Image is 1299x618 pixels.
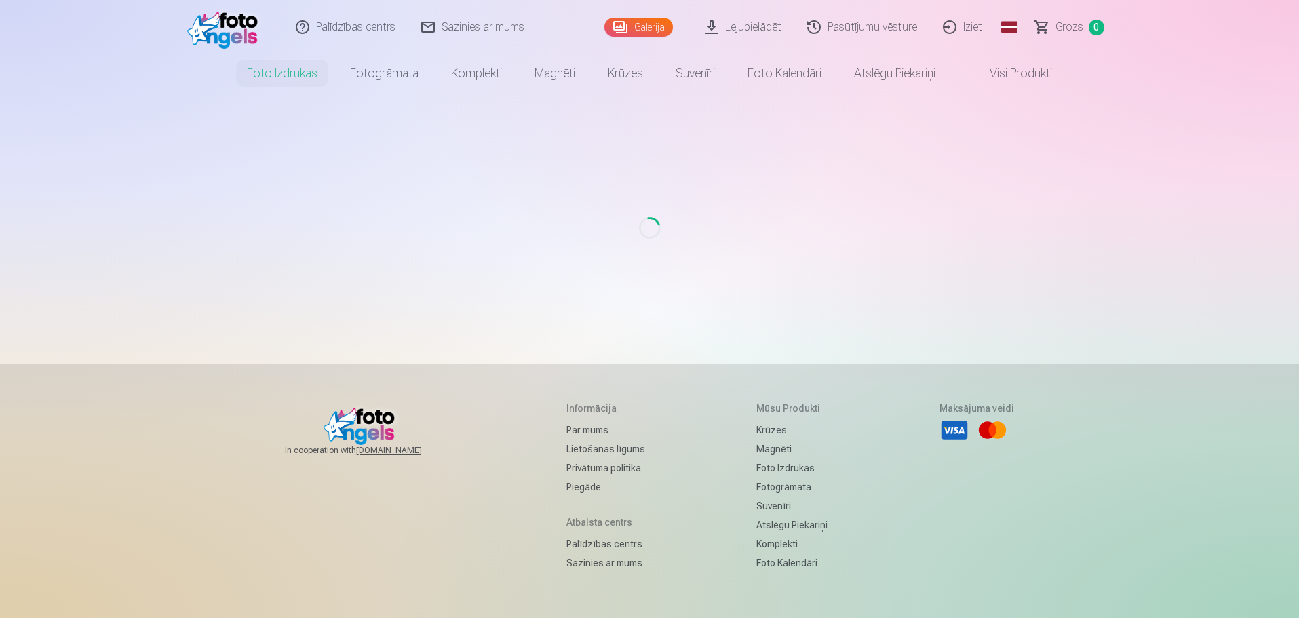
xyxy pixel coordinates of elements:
[356,445,454,456] a: [DOMAIN_NAME]
[977,415,1007,445] li: Mastercard
[231,54,334,92] a: Foto izdrukas
[518,54,592,92] a: Magnēti
[566,535,645,554] a: Palīdzības centrs
[756,421,828,440] a: Krūzes
[756,440,828,459] a: Magnēti
[659,54,731,92] a: Suvenīri
[756,478,828,497] a: Fotogrāmata
[566,554,645,573] a: Sazinies ar mums
[604,18,673,37] a: Galerija
[756,497,828,516] a: Suvenīri
[1089,20,1104,35] span: 0
[566,459,645,478] a: Privātuma politika
[731,54,838,92] a: Foto kalendāri
[1055,19,1083,35] span: Grozs
[592,54,659,92] a: Krūzes
[756,402,828,415] h5: Mūsu produkti
[285,445,454,456] span: In cooperation with
[952,54,1068,92] a: Visi produkti
[435,54,518,92] a: Komplekti
[756,459,828,478] a: Foto izdrukas
[939,402,1014,415] h5: Maksājuma veidi
[566,440,645,459] a: Lietošanas līgums
[566,478,645,497] a: Piegāde
[566,421,645,440] a: Par mums
[334,54,435,92] a: Fotogrāmata
[756,535,828,554] a: Komplekti
[566,516,645,529] h5: Atbalsta centrs
[756,554,828,573] a: Foto kalendāri
[187,5,265,49] img: /fa1
[566,402,645,415] h5: Informācija
[939,415,969,445] li: Visa
[838,54,952,92] a: Atslēgu piekariņi
[756,516,828,535] a: Atslēgu piekariņi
